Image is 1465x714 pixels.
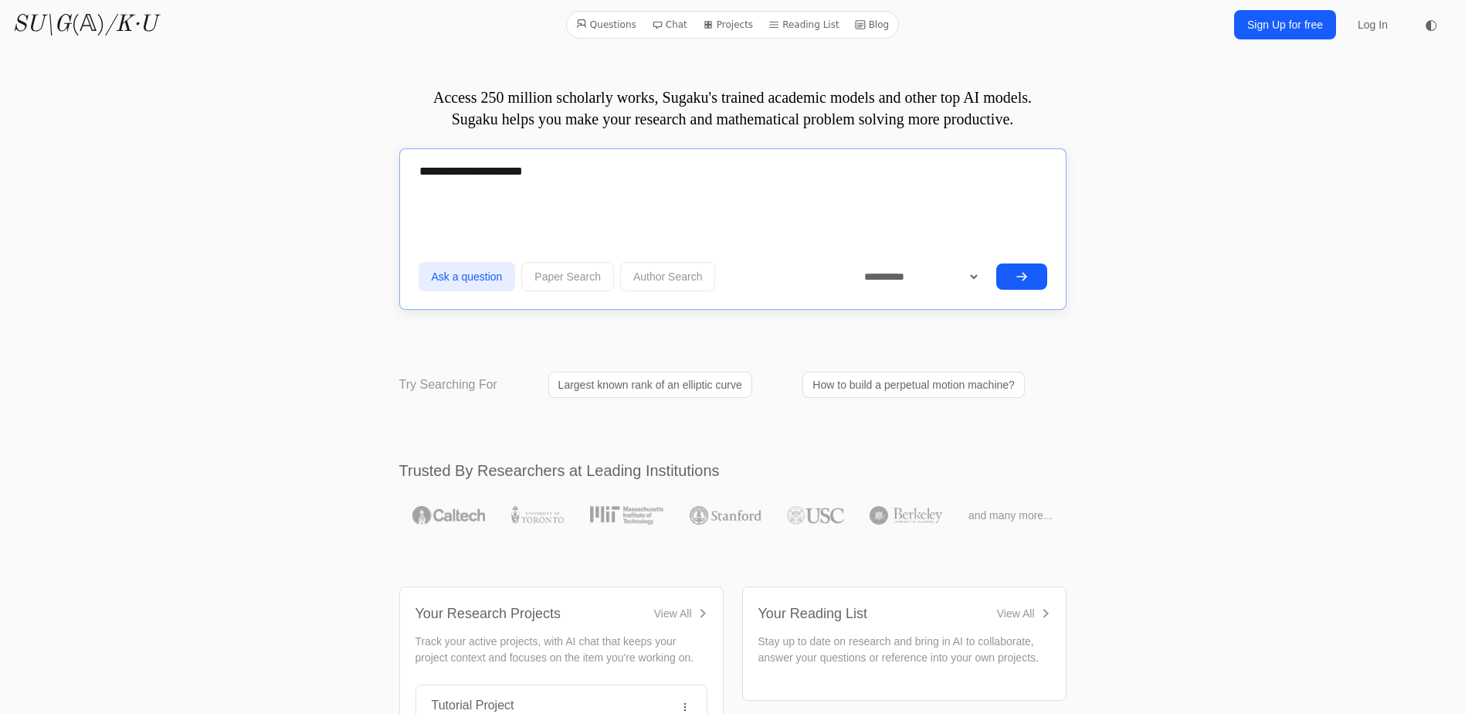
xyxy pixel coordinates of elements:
[1425,18,1437,32] span: ◐
[432,699,514,712] a: Tutorial Project
[997,606,1035,621] div: View All
[1234,10,1336,39] a: Sign Up for free
[758,634,1050,666] p: Stay up to date on research and bring in AI to collaborate, answer your questions or reference in...
[415,634,707,666] p: Track your active projects, with AI chat that keeps your project context and focuses on the item ...
[570,15,643,35] a: Questions
[105,13,157,36] i: /K·U
[654,606,707,621] a: View All
[802,372,1025,398] a: How to build a perpetual motion machine?
[997,606,1050,621] a: View All
[654,606,692,621] div: View All
[12,13,71,36] i: SU\G
[399,376,497,394] p: Try Searching For
[412,506,485,525] img: Caltech
[511,506,564,525] img: University of Toronto
[548,372,752,398] a: Largest known rank of an elliptic curve
[690,506,761,525] img: Stanford
[399,460,1067,481] h2: Trusted By Researchers at Leading Institutions
[1348,11,1397,39] a: Log In
[521,262,614,291] button: Paper Search
[870,506,942,525] img: UC Berkeley
[415,603,561,624] div: Your Research Projects
[758,603,867,624] div: Your Reading List
[968,508,1053,523] span: and many more...
[697,15,759,35] a: Projects
[419,262,516,291] button: Ask a question
[646,15,694,35] a: Chat
[12,11,157,39] a: SU\G(𝔸)/K·U
[762,15,846,35] a: Reading List
[590,506,663,525] img: MIT
[1416,9,1446,40] button: ◐
[849,15,896,35] a: Blog
[787,506,843,525] img: USC
[620,262,716,291] button: Author Search
[399,87,1067,130] p: Access 250 million scholarly works, Sugaku's trained academic models and other top AI models. Sug...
